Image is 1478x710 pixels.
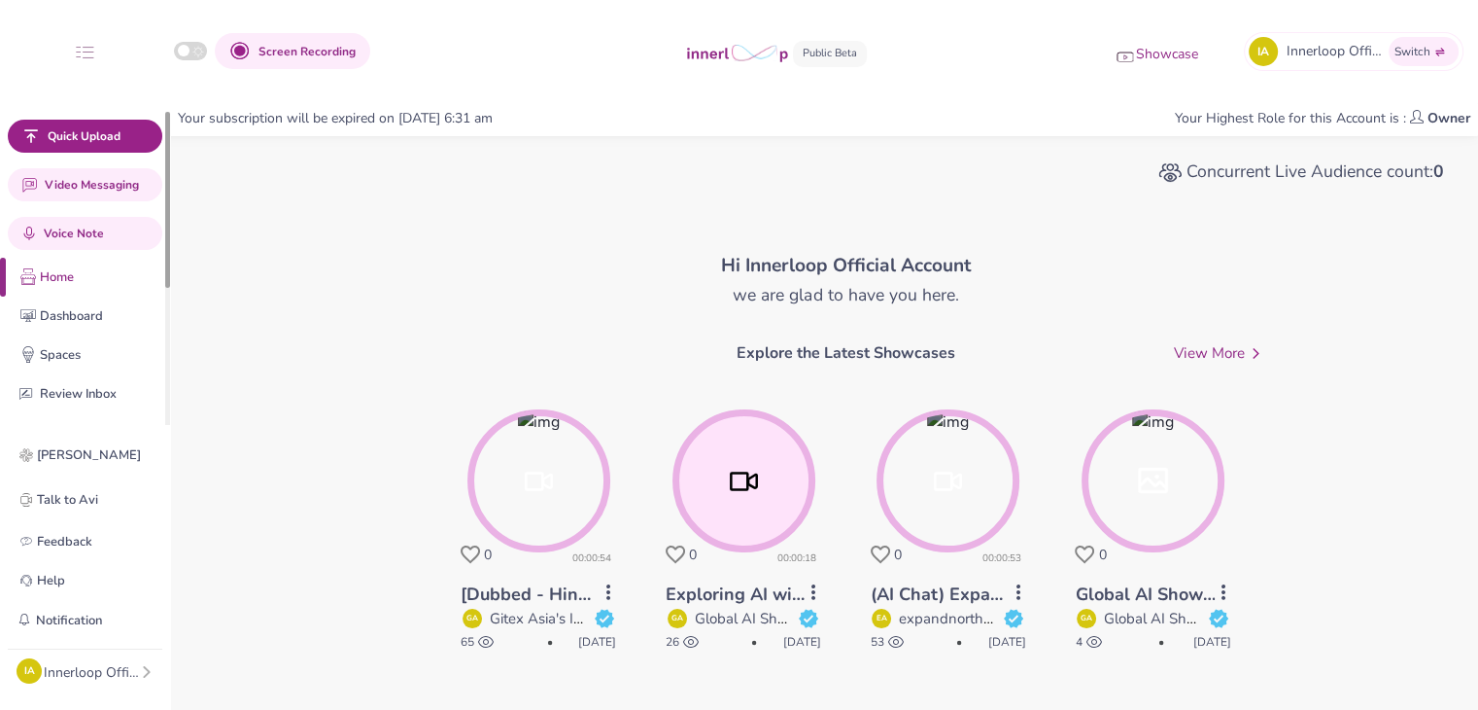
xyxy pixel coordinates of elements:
span: [DATE] [988,633,1026,651]
button: Video Messaging [8,168,162,201]
a: expandnorthstar's Innerloop Account [899,609,1141,628]
a: Help [16,569,155,592]
span: [DATE] [783,633,821,651]
p: Spaces [40,345,160,366]
p: Dashboard [40,306,160,327]
img: verified [798,608,819,629]
span: 0 [1098,546,1106,564]
button: Quick Upload [8,120,162,153]
a: [PERSON_NAME] [16,441,155,470]
span: Quick Upload [48,127,120,145]
span: 4 [1075,633,1101,651]
a: Talk to Avi [16,485,155,515]
h5: we are glad to have you here. [733,285,958,305]
button: Switch [1389,37,1459,66]
a: Global AI Show : 📅 [DATE]–[DATE] [1075,583,1367,606]
span: 0 [894,546,902,564]
b: Hi [721,253,971,278]
p: Help [37,571,65,591]
img: verified [1003,608,1024,629]
span: Voice Note [44,225,104,242]
img: verified [594,608,615,629]
a: Global AI Show 's Innerloop Account [695,609,935,628]
b: 0 [1433,160,1444,183]
span: Innerloop Official [1287,41,1384,61]
span: View More [1174,342,1267,365]
span: Switch [1394,44,1430,59]
a: [Dubbed - Hindi + Interactions ] GITEX ASIA - Interview with [PERSON_NAME] (Crossware) [461,583,1212,606]
div: GA [668,609,687,628]
img: audience count [1158,160,1183,185]
a: Gitex Asia's Innerloop Account [490,609,689,628]
div: EA [872,609,891,628]
p: Feedback [37,532,92,552]
h6: Explore the Latest Showcases [737,344,955,363]
span: 26 [666,633,699,651]
div: GA [463,609,482,628]
a: (AI Chat) Expand North Star Day 2 Highlights! [871,583,1252,606]
div: IA [17,658,42,684]
img: verified [1208,608,1229,629]
span: 0 [689,546,697,564]
div: IA [1249,37,1278,66]
span: 0 [484,546,492,564]
h5: Concurrent Live Audience count : [1158,160,1444,185]
p: [PERSON_NAME] [37,445,141,466]
span: [DATE] [578,633,616,651]
button: Screen Recording [215,33,370,69]
div: GA [1077,609,1096,628]
button: IAInnerloop Official Account [16,657,155,685]
div: Innerloop Official Account [44,662,140,683]
div: Your Highest Role for this Account is : [1167,108,1478,128]
p: Talk to Avi [37,490,98,511]
span: Video Messaging [45,176,139,194]
a: Feedback [16,530,155,553]
a: Global AI Show 's Innerloop Account [1104,609,1344,628]
span: [DATE] [1192,633,1230,651]
p: Review Inbox [40,384,160,405]
b: Innerloop Official Account [745,253,971,278]
button: Voice Note [8,217,162,250]
a: Exploring AI with [PERSON_NAME] : Global AI Show 2024 [666,583,1146,606]
b: Owner [1427,109,1470,127]
span: 65 [461,633,494,651]
img: showcase icon [1116,43,1135,62]
p: Showcase [1136,45,1198,65]
p: Home [40,267,160,288]
p: Notification [36,611,102,631]
span: 53 [871,633,904,651]
button: Notification [16,608,103,633]
div: Your subscription will be expired on [DATE] 6:31 am [170,108,500,128]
